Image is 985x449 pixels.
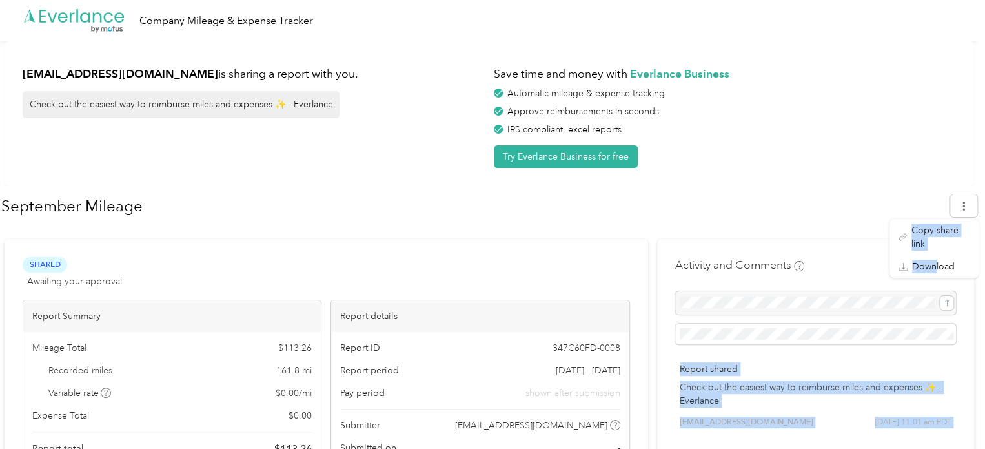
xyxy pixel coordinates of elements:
[32,341,86,355] span: Mileage Total
[289,409,312,423] span: $ 0.00
[23,257,67,272] span: Shared
[680,381,951,408] p: Check out the easiest way to reimburse miles and expenses ✨ - Everlance
[875,417,951,428] span: [DATE] 11:01 am PDT
[680,417,813,428] span: [EMAIL_ADDRESS][DOMAIN_NAME]
[455,419,607,432] span: [EMAIL_ADDRESS][DOMAIN_NAME]
[48,386,112,400] span: Variable rate
[525,386,620,400] span: shown after submission
[680,362,951,376] p: Report shared
[494,66,956,82] h1: Save time and money with
[23,91,340,118] div: Check out the easiest way to reimburse miles and expenses ✨ - Everlance
[27,275,122,288] span: Awaiting your approval
[553,341,620,355] span: 347C60FD-0008
[331,300,629,332] div: Report details
[340,364,399,377] span: Report period
[139,13,313,29] div: Company Mileage & Expense Tracker
[276,386,312,400] span: $ 0.00 / mi
[1,191,941,222] h1: September Mileage
[507,124,622,135] span: IRS compliant, excel reports
[630,67,729,80] strong: Everlance Business
[340,419,380,432] span: Submitter
[276,364,312,377] span: 161.8 mi
[340,386,385,400] span: Pay period
[340,341,380,355] span: Report ID
[23,67,218,80] strong: [EMAIL_ADDRESS][DOMAIN_NAME]
[507,88,665,99] span: Automatic mileage & expense tracking
[494,145,638,168] button: Try Everlance Business for free
[23,300,321,332] div: Report Summary
[556,364,620,377] span: [DATE] - [DATE]
[507,106,659,117] span: Approve reimbursements in seconds
[911,224,970,251] span: Copy share link
[48,364,112,377] span: Recorded miles
[23,66,485,82] h1: is sharing a report with you.
[912,260,955,273] span: Download
[675,257,804,273] h4: Activity and Comments
[32,409,89,423] span: Expense Total
[278,341,312,355] span: $ 113.26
